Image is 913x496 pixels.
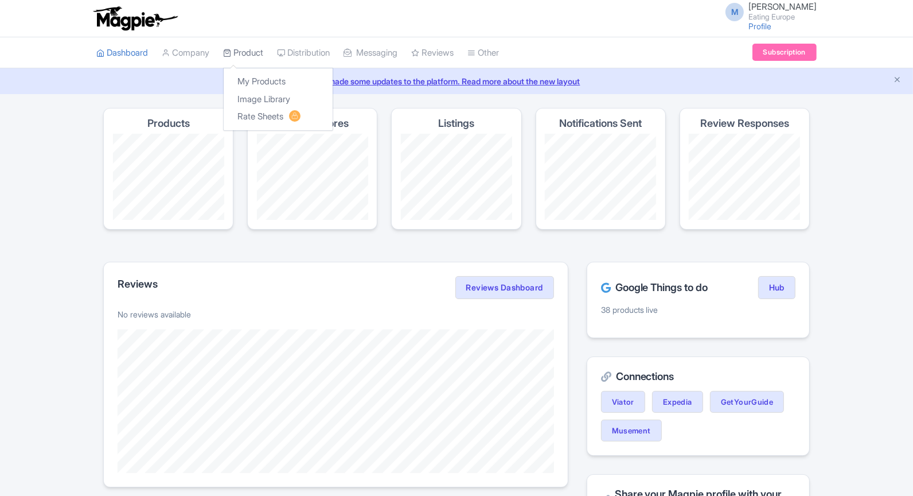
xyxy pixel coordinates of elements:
[223,37,263,69] a: Product
[652,391,703,413] a: Expedia
[118,308,554,320] p: No reviews available
[91,6,180,31] img: logo-ab69f6fb50320c5b225c76a69d11143b.png
[438,118,474,129] h4: Listings
[748,13,817,21] small: Eating Europe
[719,2,817,21] a: M [PERSON_NAME] Eating Europe
[748,21,771,31] a: Profile
[277,37,330,69] a: Distribution
[752,44,817,61] a: Subscription
[559,118,642,129] h4: Notifications Sent
[601,420,662,441] a: Musement
[601,304,795,316] p: 38 products live
[601,282,708,293] h2: Google Things to do
[224,91,333,108] a: Image Library
[725,3,744,21] span: M
[710,391,785,413] a: GetYourGuide
[7,75,906,87] a: We made some updates to the platform. Read more about the new layout
[344,37,397,69] a: Messaging
[224,108,333,126] a: Rate Sheets
[147,118,190,129] h4: Products
[893,74,902,87] button: Close announcement
[96,37,148,69] a: Dashboard
[748,1,817,12] span: [PERSON_NAME]
[700,118,789,129] h4: Review Responses
[224,73,333,91] a: My Products
[467,37,499,69] a: Other
[601,371,795,382] h2: Connections
[455,276,554,299] a: Reviews Dashboard
[758,276,795,299] a: Hub
[118,278,158,290] h2: Reviews
[411,37,454,69] a: Reviews
[601,391,645,413] a: Viator
[162,37,209,69] a: Company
